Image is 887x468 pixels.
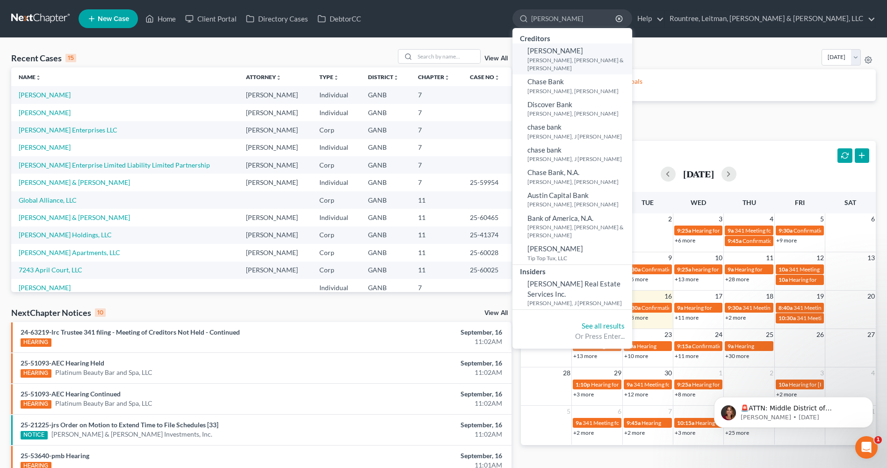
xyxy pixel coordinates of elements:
span: 1 [718,367,723,379]
span: 341 Meeting for [793,304,833,311]
span: 341 Meeting for [743,304,782,311]
td: Corp [312,121,361,139]
a: +10 more [624,352,648,359]
span: 6 [870,213,876,225]
a: [PERSON_NAME] & [PERSON_NAME] [19,178,130,186]
span: Wed [691,198,706,206]
a: Help [633,10,664,27]
span: Hearing for [692,227,720,234]
span: 5 [819,213,825,225]
span: 9:25a [677,381,691,388]
span: Discover Bank [527,100,572,109]
div: September, 16 [348,420,502,430]
span: 10a [627,343,636,350]
td: 7 [411,86,462,103]
td: 25-59954 [462,174,512,191]
td: [PERSON_NAME] [238,156,312,174]
span: 17 [714,291,723,302]
td: GANB [361,209,411,226]
small: [PERSON_NAME], [PERSON_NAME] [527,200,630,208]
div: September, 16 [348,328,502,337]
td: GANB [361,262,411,279]
td: [PERSON_NAME] [238,104,312,121]
span: 4 [870,367,876,379]
td: Individual [312,104,361,121]
span: Hearing [735,343,754,350]
a: +9 more [776,237,797,244]
a: [PERSON_NAME] & [PERSON_NAME] Investments, Inc. [51,430,212,439]
a: Global Alliance, LLC [19,196,77,204]
a: [PERSON_NAME] Real Estate Services Inc.[PERSON_NAME], J [PERSON_NAME] [512,277,632,309]
span: 9:45a [728,237,742,244]
td: 25-60465 [462,209,512,226]
i: unfold_more [333,75,339,80]
a: Chase Bank, N.A.[PERSON_NAME], [PERSON_NAME] [512,165,632,188]
a: +25 more [624,276,648,283]
span: 341 Meeting for [PERSON_NAME] [735,227,819,234]
span: 10 [714,252,723,263]
span: Confirmation Hearing for [PERSON_NAME] [642,304,749,311]
a: Austin Capital Bank[PERSON_NAME], [PERSON_NAME] [512,188,632,211]
small: [PERSON_NAME], J [PERSON_NAME] [527,299,630,307]
span: 9:30a [779,227,793,234]
span: 28 [562,367,571,379]
a: [PERSON_NAME] Apartments, LLC [19,249,120,256]
span: 18 [765,291,774,302]
span: 29 [613,367,622,379]
td: GANB [361,86,411,103]
span: 12 [815,252,825,263]
a: Rountree, Leitman, [PERSON_NAME] & [PERSON_NAME], LLC [665,10,875,27]
span: Confirmation Hearing [743,237,796,244]
a: [PERSON_NAME] [19,91,71,99]
div: 15 [65,54,76,62]
td: GANB [361,121,411,139]
td: 7 [411,139,462,156]
a: +13 more [573,352,597,359]
a: [PERSON_NAME][PERSON_NAME], [PERSON_NAME] & [PERSON_NAME] [512,44,632,74]
small: [PERSON_NAME], J [PERSON_NAME] [527,132,630,140]
a: Attorneyunfold_more [246,73,281,80]
input: Search by name... [531,10,617,27]
i: unfold_more [494,75,500,80]
span: Hearing for [789,276,817,283]
span: 9 [667,252,673,263]
a: chase bank[PERSON_NAME], J [PERSON_NAME] [512,143,632,166]
a: Districtunfold_more [368,73,399,80]
td: GANB [361,156,411,174]
a: Client Portal [180,10,241,27]
a: +3 more [573,391,594,398]
td: GANB [361,174,411,191]
span: hearing for [692,266,719,273]
td: [PERSON_NAME] [238,244,312,261]
div: September, 16 [348,358,502,368]
a: Platinum Beauty Bar and Spa, LLC [55,368,152,377]
a: +6 more [675,237,695,244]
a: 25-51093-AEC Hearing Held [21,359,104,367]
span: 19 [815,291,825,302]
td: Corp [312,244,361,261]
div: HEARING [21,338,51,347]
a: [PERSON_NAME] [19,143,71,151]
a: chase bank[PERSON_NAME], J [PERSON_NAME] [512,120,632,143]
span: 341 Meeting for [PERSON_NAME] [797,314,881,322]
a: Case Nounfold_more [470,73,500,80]
a: [PERSON_NAME] Holdings, LLC [19,231,112,239]
span: Hearing [637,343,656,350]
div: 11:02AM [348,337,502,346]
i: unfold_more [36,75,41,80]
span: 8:40a [779,304,793,311]
span: 9:30a [627,266,641,273]
a: [PERSON_NAME] [19,284,71,292]
a: Chapterunfold_more [418,73,450,80]
td: [PERSON_NAME] [238,121,312,139]
a: Typeunfold_more [319,73,339,80]
span: 13 [866,252,876,263]
span: 16 [663,291,673,302]
span: 2 [667,213,673,225]
div: 10 [95,308,106,317]
span: 3 [718,213,723,225]
td: [PERSON_NAME] [238,262,312,279]
td: 11 [411,209,462,226]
